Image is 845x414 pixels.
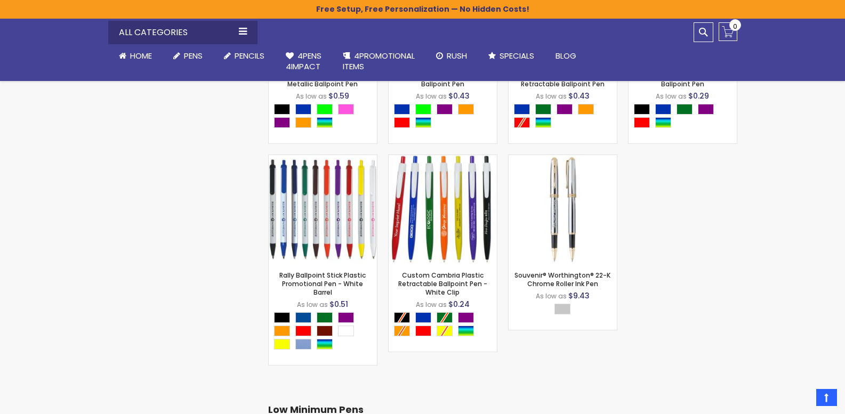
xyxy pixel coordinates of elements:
[415,326,431,336] div: Red
[677,104,693,115] div: Green
[514,104,530,115] div: Blue
[425,44,478,68] a: Rush
[656,92,687,101] span: As low as
[634,104,650,115] div: Black
[406,70,479,88] a: Snazzy Silver Designer Ballpoint Pen
[389,155,497,164] a: Custom Cambria Plastic Retractable Ballpoint Pen - White Clip
[458,326,474,336] div: Assorted
[698,104,714,115] div: Purple
[568,290,590,301] span: $9.43
[317,339,333,350] div: Assorted
[332,44,425,79] a: 4PROMOTIONALITEMS
[328,91,349,101] span: $0.59
[286,50,321,72] span: 4Pens 4impact
[640,70,725,88] a: Translucent Javelina Dart Ballpoint Pen
[274,104,290,115] div: Black
[557,104,573,115] div: Purple
[688,91,709,101] span: $0.29
[343,50,415,72] span: 4PROMOTIONAL ITEMS
[437,104,453,115] div: Purple
[130,50,152,61] span: Home
[634,117,650,128] div: Red
[295,104,311,115] div: Blue
[545,44,587,68] a: Blog
[274,326,290,336] div: Orange
[317,312,333,323] div: Green
[394,312,497,339] div: Select A Color
[535,104,551,115] div: Green
[733,21,737,31] span: 0
[554,304,570,314] div: Silver
[536,92,567,101] span: As low as
[279,271,366,297] a: Rally Ballpoint Stick Plastic Promotional Pen - White Barrel
[415,117,431,128] div: Assorted
[274,104,377,131] div: Select A Color
[317,104,333,115] div: Lime Green
[297,300,328,309] span: As low as
[108,44,163,68] a: Home
[108,21,257,44] div: All Categories
[163,44,213,68] a: Pens
[295,312,311,323] div: Dark Blue
[521,70,605,88] a: Neptune Squiggle Grip Retractable Ballpoint Pen
[536,291,567,301] span: As low as
[415,104,431,115] div: Lime Green
[514,271,610,288] a: Souvenir® Worthington® 22-K Chrome Roller Ink Pen
[448,91,470,101] span: $0.43
[295,339,311,350] div: Pacific Blue
[317,117,333,128] div: Assorted
[389,155,497,263] img: Custom Cambria Plastic Retractable Ballpoint Pen - White Clip
[285,70,361,88] a: Personalized Spark Grip Metallic Ballpoint Pen
[458,312,474,323] div: Purple
[274,312,290,323] div: Black
[556,50,576,61] span: Blog
[338,104,354,115] div: Pink
[269,155,377,263] img: Rally Ballpoint Stick Plastic Promotional Pen - White Barrel
[269,155,377,164] a: Rally Ballpoint Stick Plastic Promotional Pen - White Barrel
[295,117,311,128] div: Orange
[296,92,327,101] span: As low as
[394,104,497,131] div: Select A Color
[329,299,348,310] span: $0.51
[274,312,377,352] div: Select A Color
[578,104,594,115] div: Orange
[394,104,410,115] div: Blue
[317,326,333,336] div: Maroon
[448,299,470,310] span: $0.24
[509,155,617,263] img: Souvenir® Worthington® 22-K Chrome Roller Ink Pen
[274,339,290,350] div: Yellow
[478,44,545,68] a: Specials
[634,104,737,131] div: Select A Color
[275,44,332,79] a: 4Pens4impact
[394,117,410,128] div: Red
[213,44,275,68] a: Pencils
[447,50,467,61] span: Rush
[514,104,617,131] div: Select A Color
[295,326,311,336] div: Red
[338,326,354,336] div: White
[184,50,203,61] span: Pens
[338,312,354,323] div: Purple
[655,117,671,128] div: Assorted
[416,300,447,309] span: As low as
[274,117,290,128] div: Purple
[500,50,534,61] span: Specials
[509,155,617,164] a: Souvenir® Worthington® 22-K Chrome Roller Ink Pen
[655,104,671,115] div: Blue
[568,91,590,101] span: $0.43
[415,312,431,323] div: Blue
[416,92,447,101] span: As low as
[235,50,264,61] span: Pencils
[554,304,576,317] div: Select A Color
[757,385,845,414] iframe: Google Customer Reviews
[535,117,551,128] div: Assorted
[458,104,474,115] div: Orange
[398,271,487,297] a: Custom Cambria Plastic Retractable Ballpoint Pen - White Clip
[719,22,737,41] a: 0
